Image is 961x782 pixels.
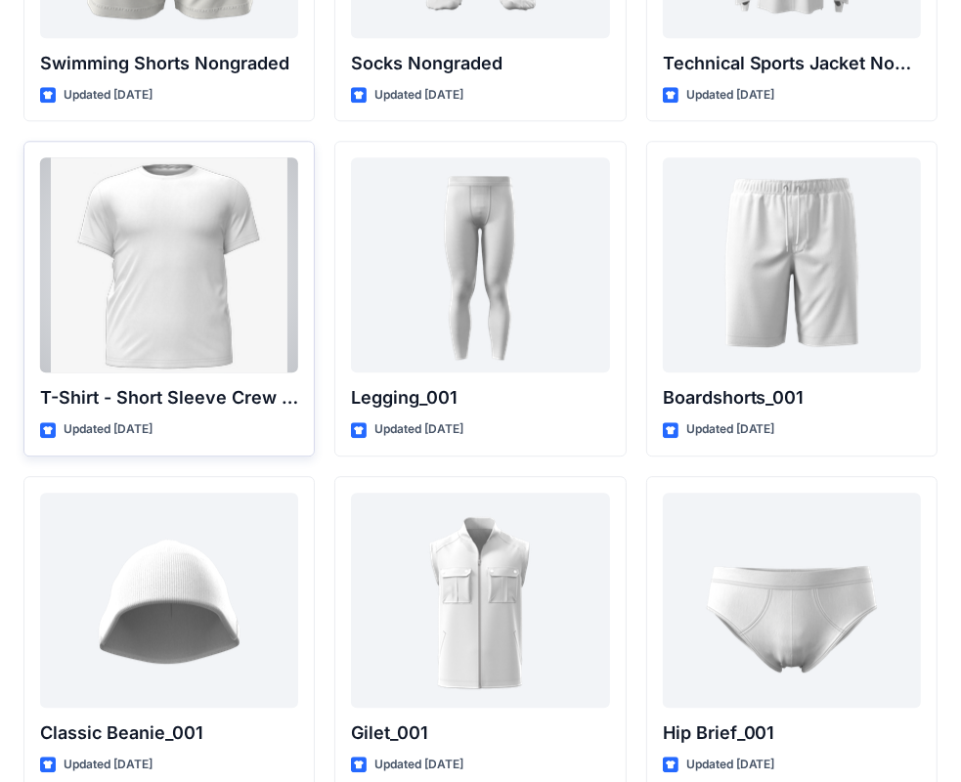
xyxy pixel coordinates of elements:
p: Swimming Shorts Nongraded [40,50,298,77]
p: Updated [DATE] [374,419,463,440]
p: Updated [DATE] [64,419,153,440]
p: Classic Beanie_001 [40,719,298,747]
p: T-Shirt - Short Sleeve Crew Neck [40,384,298,412]
p: Updated [DATE] [686,85,775,106]
p: Socks Nongraded [351,50,609,77]
p: Updated [DATE] [374,755,463,775]
p: Legging_001 [351,384,609,412]
p: Updated [DATE] [374,85,463,106]
p: Technical Sports Jacket Nongraded [663,50,921,77]
p: Updated [DATE] [64,755,153,775]
p: Boardshorts_001 [663,384,921,412]
a: Gilet_001 [351,493,609,708]
a: Classic Beanie_001 [40,493,298,708]
p: Updated [DATE] [64,85,153,106]
p: Hip Brief_001 [663,719,921,747]
a: Legging_001 [351,157,609,372]
a: T-Shirt - Short Sleeve Crew Neck [40,157,298,372]
a: Hip Brief_001 [663,493,921,708]
p: Gilet_001 [351,719,609,747]
a: Boardshorts_001 [663,157,921,372]
p: Updated [DATE] [686,419,775,440]
p: Updated [DATE] [686,755,775,775]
